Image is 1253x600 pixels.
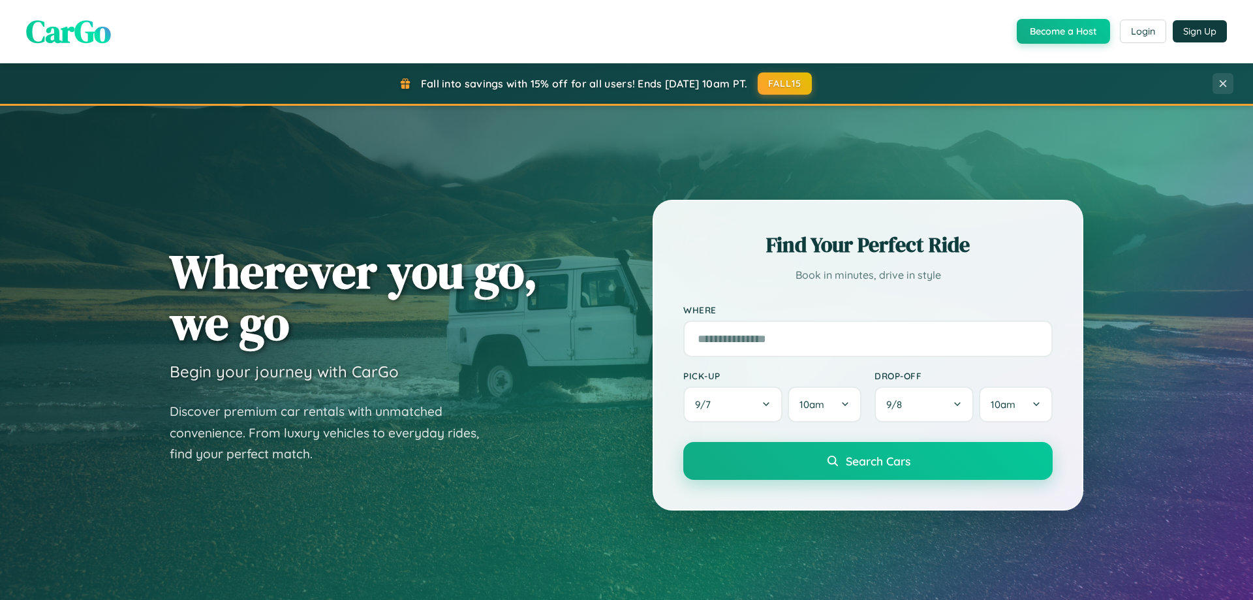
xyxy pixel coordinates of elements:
[1120,20,1166,43] button: Login
[979,387,1053,422] button: 10am
[683,304,1053,315] label: Where
[683,387,782,422] button: 9/7
[170,362,399,381] h3: Begin your journey with CarGo
[683,370,861,381] label: Pick-up
[1173,20,1227,42] button: Sign Up
[683,230,1053,259] h2: Find Your Perfect Ride
[695,398,717,411] span: 9 / 7
[683,266,1053,285] p: Book in minutes, drive in style
[170,401,496,465] p: Discover premium car rentals with unmatched convenience. From luxury vehicles to everyday rides, ...
[799,398,824,411] span: 10am
[1017,19,1110,44] button: Become a Host
[758,72,812,95] button: FALL15
[991,398,1015,411] span: 10am
[421,77,748,90] span: Fall into savings with 15% off for all users! Ends [DATE] 10am PT.
[874,387,974,422] button: 9/8
[874,370,1053,381] label: Drop-off
[170,245,538,349] h1: Wherever you go, we go
[886,398,908,411] span: 9 / 8
[26,10,111,53] span: CarGo
[846,454,910,468] span: Search Cars
[683,442,1053,480] button: Search Cars
[788,387,861,422] button: 10am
